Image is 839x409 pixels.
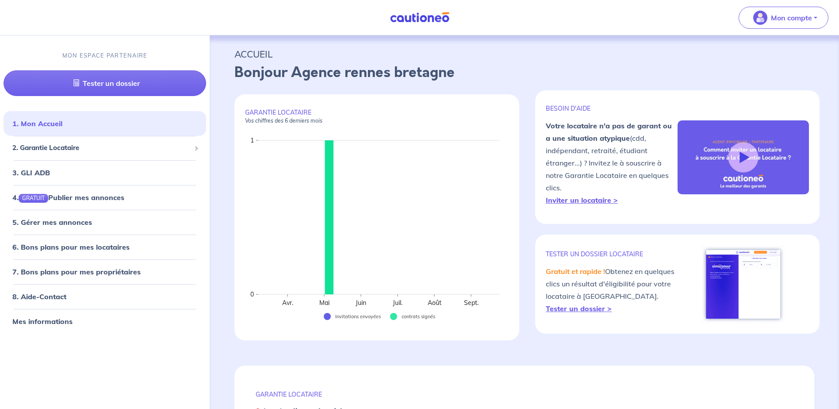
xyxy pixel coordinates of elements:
[546,265,677,315] p: Obtenez en quelques clics un résultat d'éligibilité pour votre locataire à [GEOGRAPHIC_DATA].
[428,299,441,307] text: Août
[546,267,605,276] em: Gratuit et rapide !
[245,108,509,124] p: GARANTIE LOCATAIRE
[701,245,785,323] img: simulateur.png
[678,120,809,195] img: video-gli-new-none.jpg
[12,143,191,154] span: 2. Garantie Locataire
[12,218,92,227] a: 5. Gérer mes annonces
[12,317,73,326] a: Mes informations
[4,140,206,157] div: 2. Garantie Locataire
[12,193,124,202] a: 4.GRATUITPublier mes annonces
[355,299,366,307] text: Juin
[12,168,50,177] a: 3. GLI ADB
[546,304,612,313] a: Tester un dossier >
[282,299,293,307] text: Avr.
[12,120,62,128] a: 1. Mon Accueil
[4,164,206,181] div: 3. GLI ADB
[4,189,206,206] div: 4.GRATUITPublier mes annonces
[319,299,329,307] text: Mai
[4,213,206,231] div: 5. Gérer mes annonces
[62,51,148,60] p: MON ESPACE PARTENAIRE
[4,71,206,96] a: Tester un dossier
[546,250,677,258] p: TESTER un dossier locataire
[546,196,618,204] a: Inviter un locataire >
[12,243,130,251] a: 6. Bons plans pour mes locataires
[739,7,828,29] button: illu_account_valid_menu.svgMon compte
[234,62,814,83] p: Bonjour Agence rennes bretagne
[12,292,66,301] a: 8. Aide-Contact
[387,12,453,23] img: Cautioneo
[464,299,479,307] text: Sept.
[546,121,672,143] strong: Votre locataire n'a pas de garant ou a une situation atypique
[546,104,677,112] p: BESOIN D'AIDE
[250,290,254,298] text: 0
[245,117,322,124] em: Vos chiffres des 6 derniers mois
[771,12,812,23] p: Mon compte
[234,46,814,62] p: ACCUEIL
[392,299,402,307] text: Juil.
[4,263,206,281] div: 7. Bons plans pour mes propriétaires
[4,288,206,305] div: 8. Aide-Contact
[4,115,206,133] div: 1. Mon Accueil
[256,390,793,398] p: GARANTIE LOCATAIRE
[4,313,206,330] div: Mes informations
[250,136,254,144] text: 1
[753,11,767,25] img: illu_account_valid_menu.svg
[12,267,141,276] a: 7. Bons plans pour mes propriétaires
[4,238,206,256] div: 6. Bons plans pour mes locataires
[546,120,677,206] p: (cdd, indépendant, retraité, étudiant étranger...) ? Invitez le à souscrire à notre Garantie Loca...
